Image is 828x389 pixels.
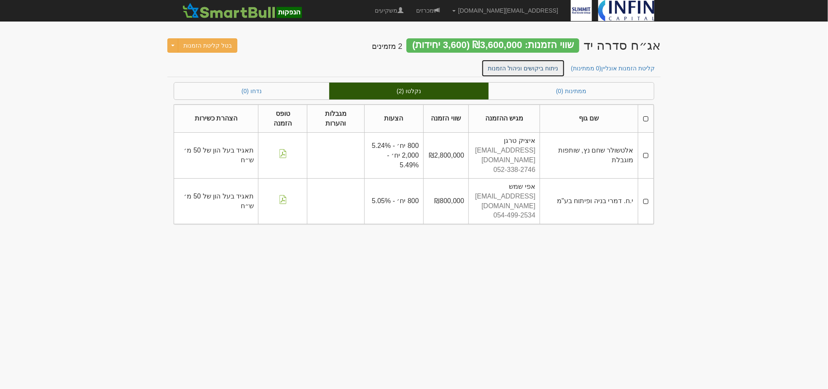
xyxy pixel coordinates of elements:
[540,105,638,133] th: שם גוף
[571,65,601,72] span: (0 ממתינות)
[473,192,535,211] div: [EMAIL_ADDRESS][DOMAIN_NAME]
[406,38,579,53] div: שווי הזמנות: ₪3,600,000 (3,600 יחידות)
[180,2,304,19] img: SmartBull Logo
[174,105,258,133] th: הצהרת כשירות
[178,38,237,53] button: בטל קליטת הזמנות
[387,152,419,169] span: 2,000 יח׳ - 5.49%
[279,195,287,204] img: pdf-file-icon.png
[564,59,661,77] a: קליטת הזמנות אונליין(0 ממתינות)
[473,211,535,220] div: 054-499-2534
[583,38,661,52] div: סאמיט אחזקות נדל"ן בע"מ - אג״ח (סדרה יד) - הנפקה לציבור
[423,133,469,178] td: ₪2,800,000
[372,43,402,51] h4: 2 מזמינים
[473,182,535,192] div: אפי שמש
[174,83,329,99] a: נדחו (0)
[307,105,364,133] th: מגבלות והערות
[481,59,565,77] a: ניתוח ביקושים וניהול הזמנות
[258,105,307,133] th: טופס הזמנה
[372,142,419,149] span: 800 יח׳ - 5.24%
[423,105,469,133] th: שווי הזמנה
[540,178,638,224] td: י.ח. דמרי בניה ופיתוח בע"מ
[364,105,423,133] th: הצעות
[279,149,287,158] img: pdf-file-icon.png
[489,83,654,99] a: ממתינות (0)
[423,178,469,224] td: ₪800,000
[540,133,638,178] td: אלטשולר שחם נץ, שותפות מוגבלת
[184,147,254,164] span: תאגיד בעל הון של 50 מ׳ ש״ח
[329,83,489,99] a: נקלטו (2)
[473,146,535,165] div: [EMAIL_ADDRESS][DOMAIN_NAME]
[184,193,254,209] span: תאגיד בעל הון של 50 מ׳ ש״ח
[473,136,535,146] div: איציק טרגן
[372,197,419,204] span: 800 יח׳ - 5.05%
[469,105,540,133] th: מגיש ההזמנה
[473,165,535,175] div: 052-338-2746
